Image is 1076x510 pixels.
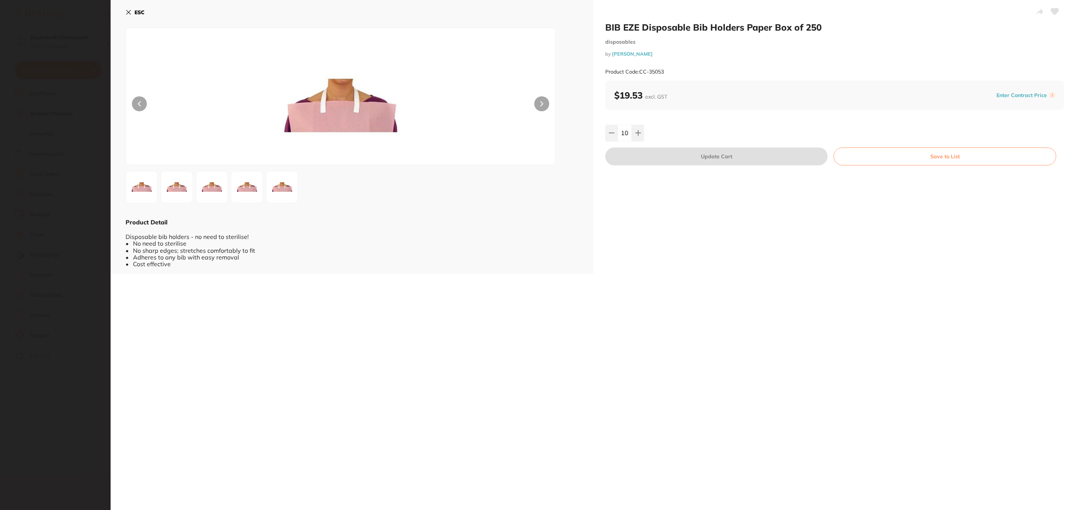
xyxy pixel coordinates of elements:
img: XzQuanBn [234,174,260,200]
img: LmpwZw [212,47,470,165]
h2: BIB EZE Disposable Bib Holders Paper Box of 250 [605,22,1064,33]
button: Save to List [834,147,1056,165]
div: Disposable bib holders - no need to sterilise! • No need to sterilise • No sharp edges; stretches... [126,226,578,267]
button: Update Cart [605,147,828,165]
span: excl. GST [645,93,667,100]
b: $19.53 [614,90,667,101]
label: i [1049,92,1055,98]
b: Product Detail [126,218,167,226]
img: XzIuanBn [163,174,190,200]
button: Enter Contract Price [994,92,1049,99]
button: ESC [126,6,145,19]
img: XzUuanBn [269,174,296,200]
a: [PERSON_NAME] [612,51,653,57]
small: by [605,51,1064,57]
img: LmpwZw [128,174,155,200]
b: ESC [134,9,145,16]
small: disposables [605,39,1064,45]
small: Product Code: CC-35053 [605,69,664,75]
img: XzMuanBn [198,174,225,200]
